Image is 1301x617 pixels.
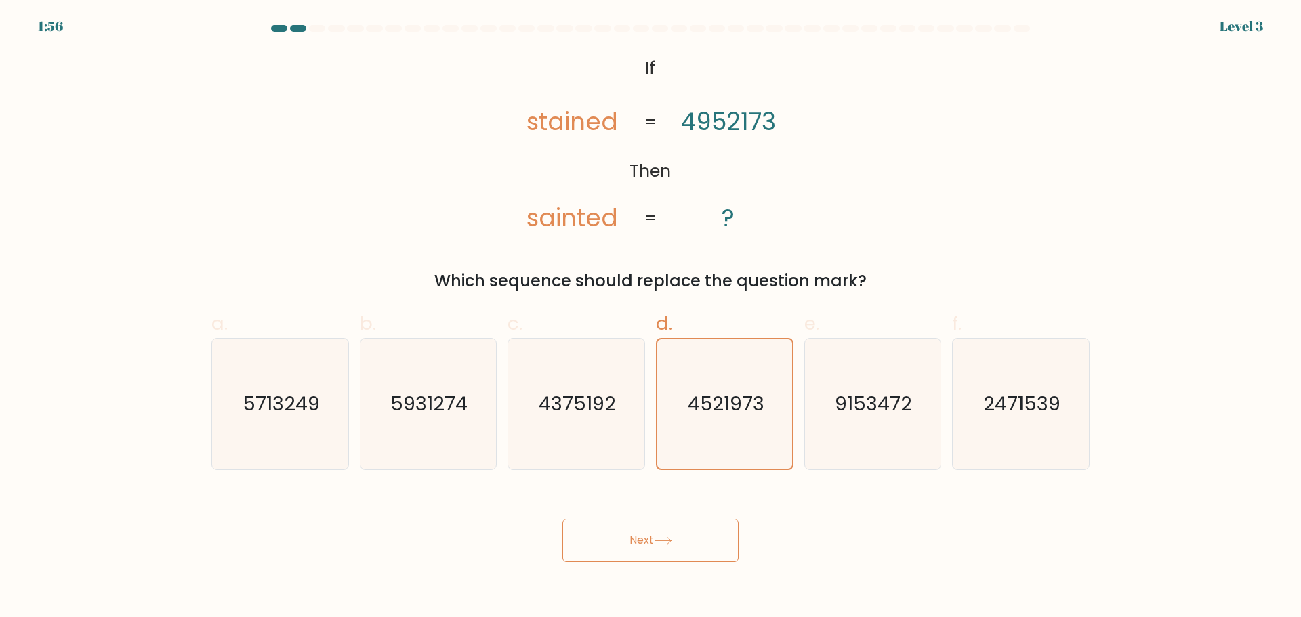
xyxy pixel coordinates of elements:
tspan: If [646,56,656,80]
text: 5713249 [243,390,320,417]
div: 1:56 [38,16,63,37]
tspan: = [644,207,657,230]
tspan: = [644,110,657,134]
span: f. [952,310,962,337]
text: 5931274 [391,390,468,417]
svg: @import url('[URL][DOMAIN_NAME]); [500,51,801,236]
text: 2471539 [984,390,1061,417]
tspan: sainted [526,201,618,234]
text: 4375192 [539,390,617,417]
div: Which sequence should replace the question mark? [220,269,1081,293]
tspan: Then [630,160,672,184]
tspan: ? [722,201,735,234]
text: 9153472 [835,390,913,417]
span: a. [211,310,228,337]
tspan: stained [526,106,618,139]
span: b. [360,310,376,337]
tspan: 4952173 [681,106,776,139]
span: e. [804,310,819,337]
div: Level 3 [1220,16,1263,37]
text: 4521973 [688,390,764,417]
span: d. [656,310,672,337]
span: c. [508,310,522,337]
button: Next [562,519,739,562]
